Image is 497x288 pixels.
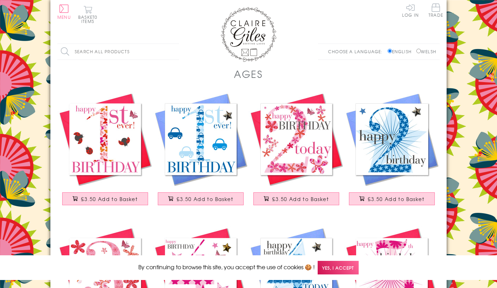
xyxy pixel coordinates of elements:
h1: AGES [234,67,263,81]
span: £3.50 Add to Basket [81,195,138,202]
img: Birthday Card, Age 1 Blue Boy, 1st Birthday, Embellished with a padded star [153,91,249,187]
span: £3.50 Add to Basket [368,195,424,202]
a: Log In [402,3,419,17]
p: Choose a language: [328,48,386,55]
button: £3.50 Add to Basket [62,192,148,205]
button: Basket0 items [78,6,97,23]
span: £3.50 Add to Basket [272,195,329,202]
a: Birthday Card, Age 2 Girl Pink 2nd Birthday, Embellished with a fabric butterfly £3.50 Add to Basket [249,91,344,212]
input: Welsh [416,49,421,53]
span: 0 items [81,14,97,24]
input: English [388,49,392,53]
span: £3.50 Add to Basket [177,195,233,202]
a: Birthday Card, Boy Blue, Happy 2nd Birthday, Embellished with a padded star £3.50 Add to Basket [344,91,440,212]
button: £3.50 Add to Basket [158,192,244,205]
a: Birthday Card, Age 1 Girl Pink 1st Birthday, Embellished with a fabric butterfly £3.50 Add to Basket [57,91,153,212]
input: Search all products [57,44,179,59]
button: £3.50 Add to Basket [349,192,435,205]
img: Birthday Card, Age 1 Girl Pink 1st Birthday, Embellished with a fabric butterfly [57,91,153,187]
img: Birthday Card, Boy Blue, Happy 2nd Birthday, Embellished with a padded star [344,91,440,187]
button: Menu [57,5,71,19]
span: Yes, I accept [318,261,359,274]
button: £3.50 Add to Basket [253,192,340,205]
a: Birthday Card, Age 1 Blue Boy, 1st Birthday, Embellished with a padded star £3.50 Add to Basket [153,91,249,212]
span: Menu [57,14,71,20]
label: Welsh [416,48,436,55]
input: Search [172,44,179,59]
span: Trade [429,3,443,17]
img: Claire Giles Greetings Cards [221,7,276,62]
img: Birthday Card, Age 2 Girl Pink 2nd Birthday, Embellished with a fabric butterfly [249,91,344,187]
a: Trade [429,3,443,18]
label: English [388,48,415,55]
